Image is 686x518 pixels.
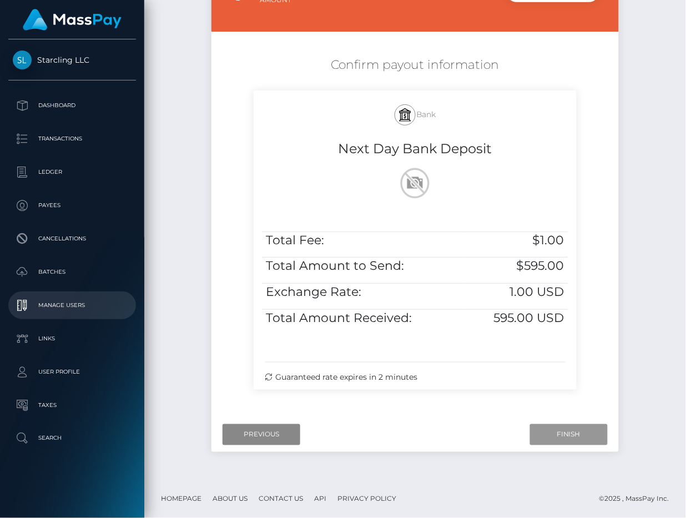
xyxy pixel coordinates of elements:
a: Homepage [157,490,206,507]
h5: 595.00 USD [469,310,564,327]
h5: Exchange Rate: [266,284,461,301]
a: API [310,490,331,507]
a: Cancellations [8,225,136,253]
a: Taxes [8,391,136,419]
p: Batches [13,264,132,280]
img: bank.svg [399,108,412,122]
p: Transactions [13,130,132,147]
h5: Total Amount Received: [266,310,461,327]
img: Starcling LLC [13,51,32,69]
h5: $595.00 [469,258,564,275]
a: Links [8,325,136,353]
p: Links [13,330,132,347]
a: Batches [8,258,136,286]
img: MassPay Logo [23,9,122,31]
p: Taxes [13,397,132,414]
a: Contact Us [254,490,307,507]
div: © 2025 , MassPay Inc. [599,493,678,505]
span: Starcling LLC [8,55,136,65]
input: Previous [223,424,300,445]
a: Privacy Policy [333,490,401,507]
h4: Next Day Bank Deposit [262,139,568,159]
p: Ledger [13,164,132,180]
img: wMhJQYtZFAryAAAAABJRU5ErkJggg== [397,165,433,201]
p: Dashboard [13,97,132,114]
a: Payees [8,192,136,219]
a: Manage Users [8,291,136,319]
p: Cancellations [13,230,132,247]
h5: Total Fee: [266,232,461,249]
h5: Confirm payout information [220,57,610,74]
p: Manage Users [13,297,132,314]
p: User Profile [13,364,132,380]
a: Transactions [8,125,136,153]
h5: 1.00 USD [469,284,564,301]
a: Ledger [8,158,136,186]
p: Search [13,430,132,447]
a: Dashboard [8,92,136,119]
a: Search [8,425,136,452]
input: Finish [530,424,608,445]
h5: $1.00 [469,232,564,249]
div: Guaranteed rate expires in 2 minutes [265,371,565,383]
a: User Profile [8,358,136,386]
h5: Bank [262,99,568,131]
a: About Us [208,490,252,507]
p: Payees [13,197,132,214]
h5: Total Amount to Send: [266,258,461,275]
